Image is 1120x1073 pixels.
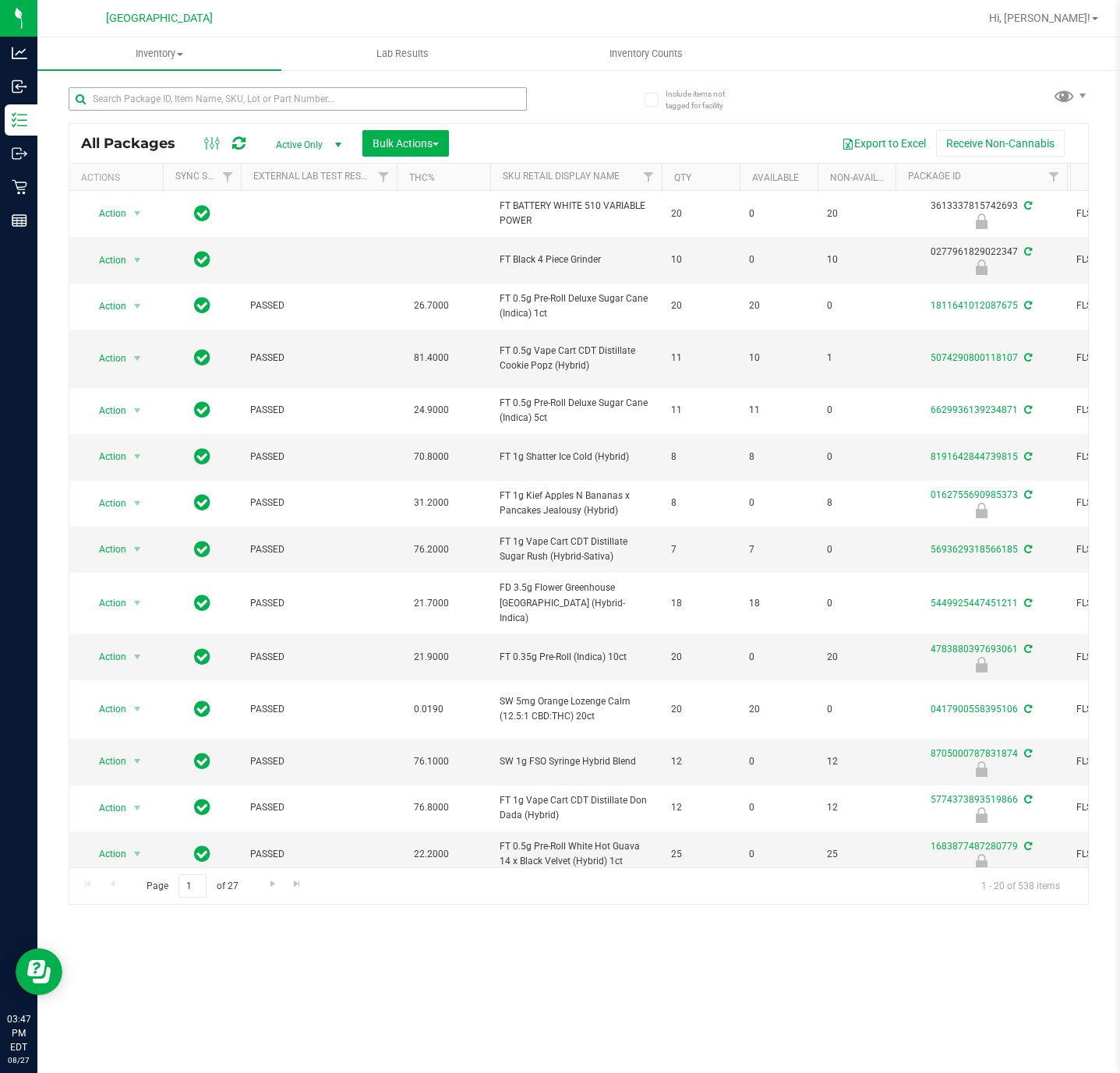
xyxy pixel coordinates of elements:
[406,347,457,369] span: 81.4000
[128,592,147,614] span: select
[749,206,808,221] span: 0
[671,542,730,557] span: 7
[286,874,309,895] a: Go to the last page
[37,47,281,61] span: Inventory
[827,450,886,464] span: 0
[893,761,1069,777] div: Newly Received
[500,650,652,665] span: FT 0.35g Pre-Roll (Indica) 10ct
[1022,644,1032,655] span: Sync from Compliance System
[827,206,886,221] span: 20
[749,800,808,815] span: 0
[128,797,147,819] span: select
[16,948,62,995] iframe: Resource center
[827,754,886,769] span: 12
[85,646,127,668] span: Action
[128,698,147,720] span: select
[500,839,652,869] span: FT 0.5g Pre-Roll White Hot Guava 14 x Black Velvet (Hybrid) 1ct
[827,252,886,267] span: 10
[406,538,457,561] span: 76.2000
[250,403,387,418] span: PASSED
[250,496,387,510] span: PASSED
[500,694,652,724] span: SW 5mg Orange Lozenge Calm (12.5:1 CBD:THC) 20ct
[1022,748,1032,759] span: Sync from Compliance System
[128,492,147,514] span: select
[1022,841,1032,852] span: Sync from Compliance System
[1022,300,1032,311] span: Sync from Compliance System
[500,291,652,321] span: FT 0.5g Pre-Roll Deluxe Sugar Cane (Indica) 1ct
[749,542,808,557] span: 7
[931,489,1018,500] a: 0162755690985373
[85,492,127,514] span: Action
[81,172,157,183] div: Actions
[128,538,147,560] span: select
[671,800,730,815] span: 12
[500,199,652,228] span: FT BATTERY WHITE 510 VARIABLE POWER
[7,1012,30,1054] p: 03:47 PM EDT
[500,793,652,823] span: FT 1g Vape Cart CDT Distillate Don Dada (Hybrid)
[355,47,450,61] span: Lab Results
[250,800,387,815] span: PASSED
[500,581,652,626] span: FD 3.5g Flower Greenhouse [GEOGRAPHIC_DATA] (Hybrid-Indica)
[362,130,449,157] button: Bulk Actions
[671,650,730,665] span: 20
[1022,246,1032,257] span: Sync from Compliance System
[671,702,730,717] span: 20
[128,400,147,422] span: select
[250,351,387,365] span: PASSED
[893,657,1069,672] div: Newly Received
[749,847,808,862] span: 0
[194,203,210,224] span: In Sync
[406,399,457,422] span: 24.9000
[671,450,730,464] span: 8
[7,1054,30,1066] p: 08/27
[85,538,127,560] span: Action
[908,171,961,182] a: Package ID
[893,214,1069,229] div: Newly Received
[671,403,730,418] span: 11
[12,45,27,61] inline-svg: Analytics
[371,164,397,190] a: Filter
[106,12,213,25] span: [GEOGRAPHIC_DATA]
[194,646,210,668] span: In Sync
[250,298,387,313] span: PASSED
[194,538,210,560] span: In Sync
[931,544,1018,555] a: 5693629318566185
[85,348,127,369] span: Action
[931,451,1018,462] a: 8191642844739815
[253,171,376,182] a: External Lab Test Result
[832,130,936,157] button: Export to Excel
[406,796,457,819] span: 76.8000
[406,295,457,317] span: 26.7000
[893,245,1069,275] div: 0277961829022347
[636,164,662,190] a: Filter
[500,450,652,464] span: FT 1g Shatter Ice Cold (Hybrid)
[827,702,886,717] span: 0
[931,841,1018,852] a: 1683877487280779
[409,172,435,183] a: THC%
[250,847,387,862] span: PASSED
[373,137,439,150] span: Bulk Actions
[827,298,886,313] span: 0
[525,37,768,70] a: Inventory Counts
[827,351,886,365] span: 1
[671,754,730,769] span: 12
[194,492,210,514] span: In Sync
[128,750,147,772] span: select
[85,797,127,819] span: Action
[674,172,691,183] a: Qty
[893,807,1069,823] div: Newly Received
[931,598,1018,609] a: 5449925447451211
[500,535,652,564] span: FT 1g Vape Cart CDT Distillate Sugar Rush (Hybrid-Sativa)
[250,596,387,611] span: PASSED
[281,37,525,70] a: Lab Results
[749,450,808,464] span: 8
[85,203,127,224] span: Action
[931,748,1018,759] a: 8705000787831874
[250,650,387,665] span: PASSED
[128,646,147,668] span: select
[931,352,1018,363] a: 5074290800118107
[936,130,1065,157] button: Receive Non-Cannabis
[194,347,210,369] span: In Sync
[1022,598,1032,609] span: Sync from Compliance System
[827,847,886,862] span: 25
